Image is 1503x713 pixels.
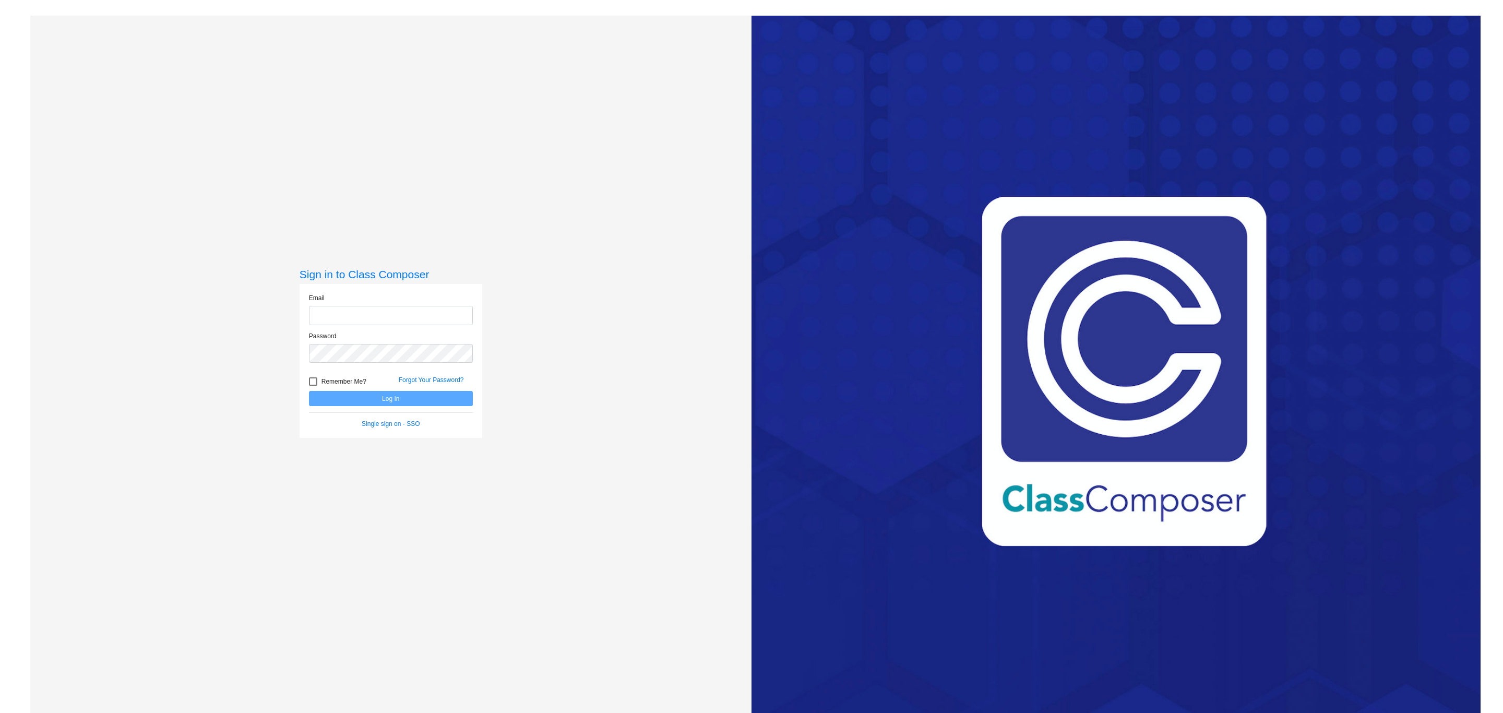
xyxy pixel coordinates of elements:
[309,391,473,406] button: Log In
[309,293,325,303] label: Email
[362,420,420,427] a: Single sign on - SSO
[309,331,337,341] label: Password
[300,268,482,281] h3: Sign in to Class Composer
[321,375,366,388] span: Remember Me?
[399,376,464,384] a: Forgot Your Password?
